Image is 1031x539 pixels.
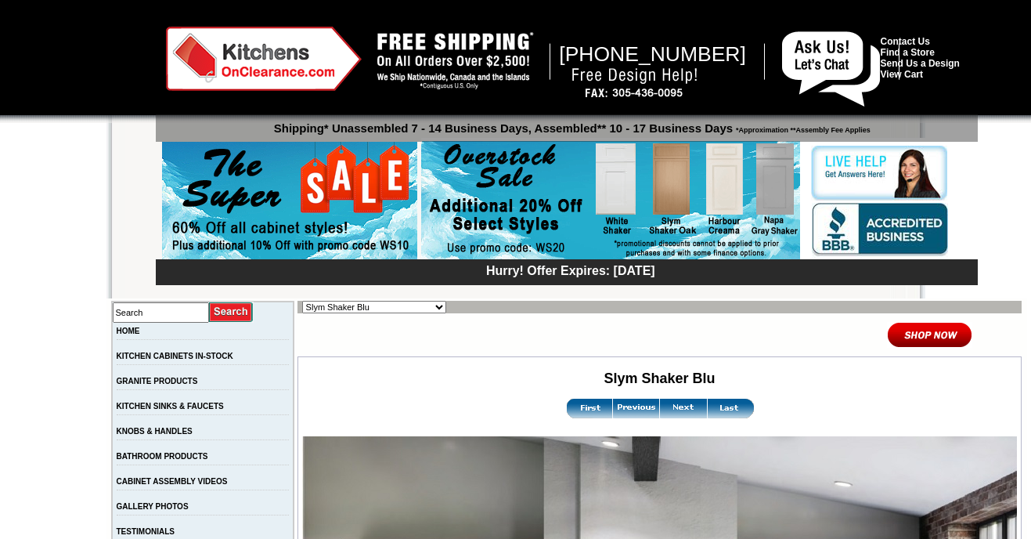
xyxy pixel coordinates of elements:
a: BATHROOM PRODUCTS [117,452,208,461]
a: TESTIMONIALS [117,527,175,536]
p: Shipping* Unassembled 7 - 14 Business Days, Assembled** 10 - 17 Business Days [164,114,978,135]
h2: Slym Shaker Blu [300,371,1019,387]
a: GALLERY PHOTOS [117,502,189,511]
span: *Approximation **Assembly Fee Applies [733,122,871,134]
a: KITCHEN CABINETS IN-STOCK [117,352,233,360]
span: [PHONE_NUMBER] [559,42,746,66]
a: Find a Store [881,47,935,58]
div: Hurry! Offer Expires: [DATE] [164,262,978,278]
a: GRANITE PRODUCTS [117,377,198,385]
a: CABINET ASSEMBLY VIDEOS [117,477,228,486]
a: Send Us a Design [881,58,960,69]
a: View Cart [881,69,923,80]
input: Submit [209,302,254,323]
a: Contact Us [881,36,930,47]
a: HOME [117,327,140,335]
img: Kitchens on Clearance Logo [166,27,362,91]
a: KITCHEN SINKS & FAUCETS [117,402,224,411]
a: KNOBS & HANDLES [117,427,193,436]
